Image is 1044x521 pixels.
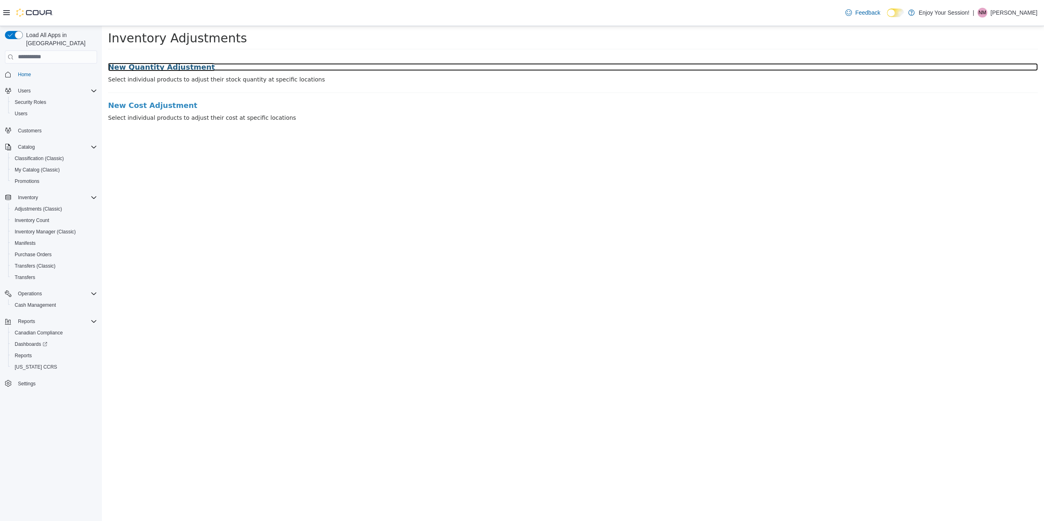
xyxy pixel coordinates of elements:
[11,227,79,237] a: Inventory Manager (Classic)
[11,238,97,248] span: Manifests
[15,193,97,202] span: Inventory
[8,361,100,373] button: [US_STATE] CCRS
[8,327,100,339] button: Canadian Compliance
[15,364,57,370] span: [US_STATE] CCRS
[2,85,100,97] button: Users
[15,142,97,152] span: Catalog
[8,176,100,187] button: Promotions
[8,108,100,119] button: Users
[11,154,97,163] span: Classification (Classic)
[11,154,67,163] a: Classification (Classic)
[18,144,35,150] span: Catalog
[8,215,100,226] button: Inventory Count
[8,299,100,311] button: Cash Management
[842,4,883,21] a: Feedback
[15,379,39,389] a: Settings
[15,317,38,326] button: Reports
[11,176,43,186] a: Promotions
[15,251,52,258] span: Purchase Orders
[11,215,53,225] a: Inventory Count
[15,229,76,235] span: Inventory Manager (Classic)
[11,261,97,271] span: Transfers (Classic)
[11,250,97,259] span: Purchase Orders
[8,97,100,108] button: Security Roles
[11,97,97,107] span: Security Roles
[15,341,47,347] span: Dashboards
[8,203,100,215] button: Adjustments (Classic)
[15,99,46,106] span: Security Roles
[18,88,31,94] span: Users
[16,9,53,17] img: Cova
[11,176,97,186] span: Promotions
[8,260,100,272] button: Transfers (Classic)
[15,206,62,212] span: Adjustments (Classic)
[15,86,97,96] span: Users
[855,9,880,17] span: Feedback
[991,8,1037,18] p: [PERSON_NAME]
[15,217,49,224] span: Inventory Count
[11,351,35,361] a: Reports
[2,192,100,203] button: Inventory
[11,339,97,349] span: Dashboards
[15,69,97,79] span: Home
[2,288,100,299] button: Operations
[11,362,60,372] a: [US_STATE] CCRS
[11,204,97,214] span: Adjustments (Classic)
[11,273,38,282] a: Transfers
[8,350,100,361] button: Reports
[11,238,39,248] a: Manifests
[919,8,970,18] p: Enjoy Your Session!
[2,316,100,327] button: Reports
[2,378,100,389] button: Settings
[11,97,49,107] a: Security Roles
[15,125,97,135] span: Customers
[11,165,97,175] span: My Catalog (Classic)
[18,318,35,325] span: Reports
[18,290,42,297] span: Operations
[15,330,63,336] span: Canadian Compliance
[18,194,38,201] span: Inventory
[15,142,38,152] button: Catalog
[6,88,936,96] p: Select individual products to adjust their cost at specific locations
[15,86,34,96] button: Users
[11,261,59,271] a: Transfers (Classic)
[8,164,100,176] button: My Catalog (Classic)
[8,226,100,237] button: Inventory Manager (Classic)
[15,289,45,299] button: Operations
[15,155,64,162] span: Classification (Classic)
[8,237,100,249] button: Manifests
[15,240,35,246] span: Manifests
[11,339,51,349] a: Dashboards
[11,362,97,372] span: Washington CCRS
[11,300,97,310] span: Cash Management
[8,153,100,164] button: Classification (Classic)
[15,317,97,326] span: Reports
[15,126,45,136] a: Customers
[6,75,936,84] a: New Cost Adjustment
[11,109,31,119] a: Users
[15,378,97,389] span: Settings
[6,49,936,58] p: Select individual products to adjust their stock quantity at specific locations
[15,178,40,185] span: Promotions
[887,9,904,17] input: Dark Mode
[8,339,100,350] a: Dashboards
[15,263,55,269] span: Transfers (Classic)
[11,204,65,214] a: Adjustments (Classic)
[11,109,97,119] span: Users
[15,193,41,202] button: Inventory
[11,215,97,225] span: Inventory Count
[15,274,35,281] span: Transfers
[18,380,35,387] span: Settings
[2,141,100,153] button: Catalog
[6,37,936,45] a: New Quantity Adjustment
[8,272,100,283] button: Transfers
[15,302,56,308] span: Cash Management
[2,68,100,80] button: Home
[11,328,97,338] span: Canadian Compliance
[973,8,974,18] p: |
[2,124,100,136] button: Customers
[11,273,97,282] span: Transfers
[15,352,32,359] span: Reports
